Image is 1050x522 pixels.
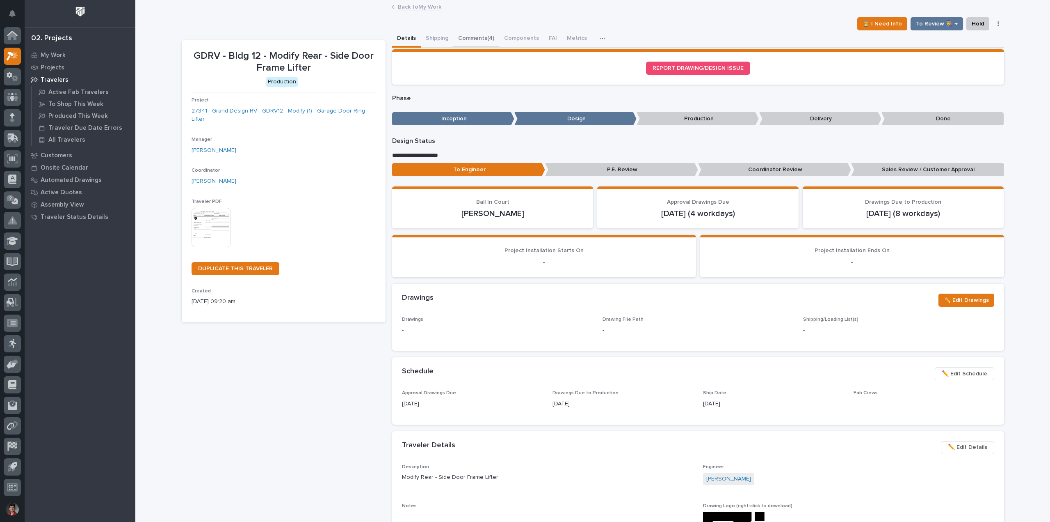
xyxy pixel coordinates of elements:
[402,294,434,303] h2: Drawings
[815,248,890,253] span: Project Installation Ends On
[544,30,562,48] button: FAI
[813,209,994,218] p: [DATE] (8 workdays)
[402,441,455,450] h2: Traveler Details
[73,4,88,19] img: Workspace Logo
[41,201,84,209] p: Assembly View
[646,62,750,75] a: REPORT DRAWING/DESIGN ISSUE
[421,30,453,48] button: Shipping
[41,164,88,172] p: Onsite Calendar
[25,61,135,74] a: Projects
[25,149,135,161] a: Customers
[562,30,592,48] button: Metrics
[41,152,72,159] p: Customers
[803,326,994,335] p: -
[607,209,789,218] p: [DATE] (4 workdays)
[41,76,68,84] p: Travelers
[938,294,994,307] button: ✏️ Edit Drawings
[935,367,994,380] button: ✏️ Edit Schedule
[972,19,984,29] span: Hold
[603,326,604,335] p: -
[881,112,1004,126] p: Done
[857,17,907,30] button: ⏳ I Need Info
[603,317,644,322] span: Drawing File Path
[4,501,21,518] button: users-avatar
[854,391,878,396] span: Fab Crews
[25,211,135,223] a: Traveler Status Details
[25,161,135,174] a: Onsite Calendar
[637,112,759,126] p: Production
[25,198,135,211] a: Assembly View
[710,258,994,267] p: -
[402,504,417,508] span: Notes
[703,504,792,508] span: Drawing Logo (right-click to download)
[32,98,135,110] a: To Shop This Week
[192,177,236,186] a: [PERSON_NAME]
[402,326,593,335] p: -
[32,134,135,145] a: All Travelers
[851,163,1004,177] p: Sales Review / Customer Approval
[192,199,222,204] span: Traveler PDF
[25,74,135,86] a: Travelers
[48,89,109,96] p: Active Fab Travelers
[392,137,1004,145] p: Design Status
[392,163,545,177] p: To Engineer
[192,297,376,306] p: [DATE] 09:20 am
[863,19,902,29] span: ⏳ I Need Info
[453,30,499,48] button: Comments (4)
[552,391,619,396] span: Drawings Due to Production
[41,52,66,59] p: My Work
[854,400,994,408] p: -
[944,295,989,305] span: ✏️ Edit Drawings
[25,174,135,186] a: Automated Drawings
[514,112,637,126] p: Design
[48,136,85,144] p: All Travelers
[41,214,108,221] p: Traveler Status Details
[916,19,958,29] span: To Review 👨‍🏭 →
[41,64,64,71] p: Projects
[198,266,273,271] span: DUPLICATE THIS TRAVELER
[192,289,211,294] span: Created
[499,30,544,48] button: Components
[192,137,212,142] span: Manager
[402,473,693,482] p: Modify Rear - Side Door Frame Lifter
[653,65,744,71] span: REPORT DRAWING/DESIGN ISSUE
[402,367,434,376] h2: Schedule
[192,168,220,173] span: Coordinator
[48,101,103,108] p: To Shop This Week
[698,163,851,177] p: Coordinator Review
[10,10,21,23] div: Notifications
[703,400,844,408] p: [DATE]
[4,5,21,22] button: Notifications
[942,369,987,379] span: ✏️ Edit Schedule
[402,465,429,469] span: Description
[667,199,729,205] span: Approval Drawings Due
[759,112,881,126] p: Delivery
[911,17,963,30] button: To Review 👨‍🏭 →
[402,258,686,267] p: -
[41,177,102,184] p: Automated Drawings
[402,209,584,218] p: [PERSON_NAME]
[192,146,236,155] a: [PERSON_NAME]
[966,17,989,30] button: Hold
[25,186,135,198] a: Active Quotes
[504,248,584,253] span: Project Installation Starts On
[402,400,543,408] p: [DATE]
[25,49,135,61] a: My Work
[402,317,423,322] span: Drawings
[192,98,209,103] span: Project
[32,86,135,98] a: Active Fab Travelers
[545,163,698,177] p: P.E. Review
[192,262,279,275] a: DUPLICATE THIS TRAVELER
[192,50,376,74] p: GDRV - Bldg 12 - Modify Rear - Side Door Frame Lifter
[32,110,135,122] a: Produced This Week
[31,34,72,43] div: 02. Projects
[402,391,456,396] span: Approval Drawings Due
[706,475,751,483] a: [PERSON_NAME]
[192,107,376,124] a: 27341 - Grand Design RV - GDRV12 - Modify (1) - Garage Door Ring Lifter
[266,77,298,87] div: Production
[392,94,1004,102] p: Phase
[476,199,509,205] span: Ball In Court
[392,112,514,126] p: Inception
[948,442,987,452] span: ✏️ Edit Details
[48,124,122,132] p: Traveler Due Date Errors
